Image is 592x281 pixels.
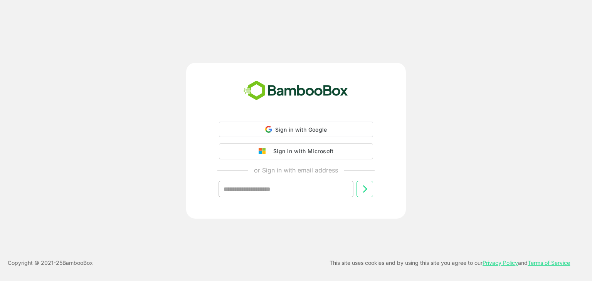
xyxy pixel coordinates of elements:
[483,259,518,266] a: Privacy Policy
[239,78,352,104] img: bamboobox
[275,126,327,133] span: Sign in with Google
[528,259,570,266] a: Terms of Service
[219,122,373,137] div: Sign in with Google
[269,146,333,156] div: Sign in with Microsoft
[259,148,269,155] img: google
[330,258,570,268] p: This site uses cookies and by using this site you agree to our and
[8,258,93,268] p: Copyright © 2021- 25 BambooBox
[219,143,373,159] button: Sign in with Microsoft
[254,166,338,175] p: or Sign in with email address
